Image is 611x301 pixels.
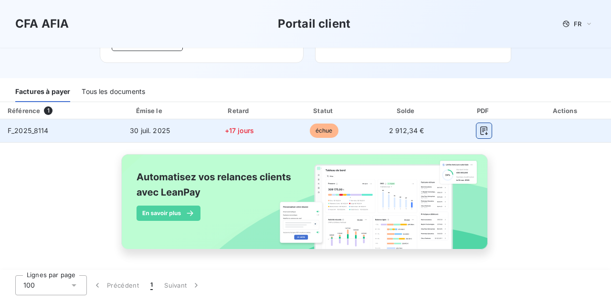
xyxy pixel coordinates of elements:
[44,106,53,115] span: 1
[389,126,424,135] span: 2 912,34 €
[158,275,207,295] button: Suivant
[130,126,170,135] span: 30 juil. 2025
[310,124,338,138] span: échue
[23,280,35,290] span: 100
[278,15,350,32] h3: Portail client
[284,106,364,115] div: Statut
[82,82,145,102] div: Tous les documents
[8,126,49,135] span: F_2025_8114
[15,15,69,32] h3: CFA AFIA
[113,148,498,266] img: banner
[150,280,153,290] span: 1
[15,82,70,102] div: Factures à payer
[199,106,280,115] div: Retard
[449,106,519,115] div: PDF
[87,275,145,295] button: Précédent
[105,106,194,115] div: Émise le
[523,106,609,115] div: Actions
[574,20,581,28] span: FR
[8,107,40,114] div: Référence
[145,275,158,295] button: 1
[225,126,254,135] span: +17 jours
[368,106,445,115] div: Solde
